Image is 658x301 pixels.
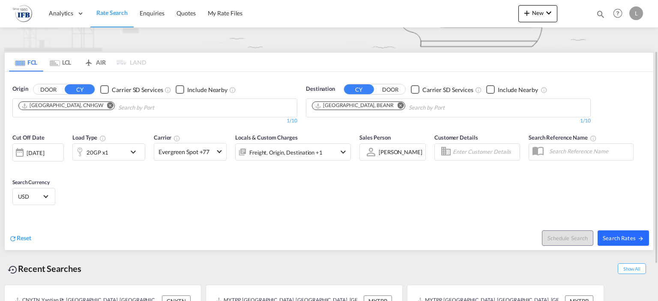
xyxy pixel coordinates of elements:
[598,230,649,246] button: Search Ratesicon-arrow-right
[159,148,214,156] span: Evergreen Spot +77
[638,235,644,241] md-icon: icon-arrow-right
[43,53,78,72] md-tab-item: LCL
[610,6,625,21] span: Help
[306,85,335,93] span: Destination
[12,85,28,93] span: Origin
[378,146,423,158] md-select: Sales Person: Louis Micoulaz
[338,147,348,157] md-icon: icon-chevron-down
[18,193,42,200] span: USD
[618,263,646,274] span: Show All
[17,234,31,241] span: Reset
[84,57,94,64] md-icon: icon-airplane
[8,265,18,275] md-icon: icon-backup-restore
[140,9,164,17] span: Enquiries
[596,9,605,22] div: icon-magnify
[12,143,64,161] div: [DATE]
[176,85,227,94] md-checkbox: Checkbox No Ink
[306,117,591,125] div: 1/10
[102,102,114,110] button: Remove
[453,146,517,158] input: Enter Customer Details
[21,102,103,109] div: Hongwan, CNHGW
[9,53,43,72] md-tab-item: FCL
[87,146,108,158] div: 20GP x1
[49,9,73,18] span: Analytics
[128,147,143,157] md-icon: icon-chevron-down
[518,5,557,22] button: icon-plus 400-fgNewicon-chevron-down
[522,9,554,16] span: New
[72,134,106,141] span: Load Type
[486,85,538,94] md-checkbox: Checkbox No Ink
[529,134,597,141] span: Search Reference Name
[235,143,351,161] div: Freight Origin Destination Dock Stuffingicon-chevron-down
[12,179,50,185] span: Search Currency
[9,235,17,242] md-icon: icon-refresh
[411,85,473,94] md-checkbox: Checkbox No Ink
[5,72,653,250] div: OriginDOOR CY Checkbox No InkUnchecked: Search for CY (Container Yard) services for all selected ...
[392,102,405,110] button: Remove
[17,190,51,203] md-select: Select Currency: $ USDUnited States Dollar
[96,9,128,16] span: Rate Search
[33,85,63,95] button: DOOR
[629,6,643,20] div: L
[475,86,482,93] md-icon: Unchecked: Search for CY (Container Yard) services for all selected carriers.Checked : Search for...
[12,160,19,172] md-datepicker: Select
[596,9,605,19] md-icon: icon-magnify
[9,53,146,72] md-pagination-wrapper: Use the left and right arrow keys to navigate between tabs
[603,235,644,241] span: Search Rates
[249,146,323,158] div: Freight Origin Destination Dock Stuffing
[359,134,391,141] span: Sales Person
[112,86,163,94] div: Carrier SD Services
[154,134,180,141] span: Carrier
[99,135,106,142] md-icon: icon-information-outline
[9,234,31,243] div: icon-refreshReset
[27,149,44,157] div: [DATE]
[173,135,180,142] md-icon: The selected Trucker/Carrierwill be displayed in the rate results If the rates are from another f...
[522,8,532,18] md-icon: icon-plus 400-fg
[375,85,405,95] button: DOOR
[544,8,554,18] md-icon: icon-chevron-down
[100,85,163,94] md-checkbox: Checkbox No Ink
[235,134,298,141] span: Locals & Custom Charges
[311,99,493,115] md-chips-wrap: Chips container. Use arrow keys to select chips.
[434,134,478,141] span: Customer Details
[164,86,171,93] md-icon: Unchecked: Search for CY (Container Yard) services for all selected carriers.Checked : Search for...
[12,134,45,141] span: Cut Off Date
[208,9,243,17] span: My Rate Files
[344,84,374,94] button: CY
[118,101,200,115] input: Chips input.
[65,84,95,94] button: CY
[176,9,195,17] span: Quotes
[409,101,490,115] input: Chips input.
[21,102,105,109] div: Press delete to remove this chip.
[542,230,593,246] button: Note: By default Schedule search will only considerorigin ports, destination ports and cut off da...
[17,99,203,115] md-chips-wrap: Chips container. Use arrow keys to select chips.
[78,53,112,72] md-tab-item: AIR
[610,6,629,21] div: Help
[229,86,236,93] md-icon: Unchecked: Ignores neighbouring ports when fetching rates.Checked : Includes neighbouring ports w...
[545,145,633,158] input: Search Reference Name
[13,4,32,23] img: de31bbe0256b11eebba44b54815f083d.png
[422,86,473,94] div: Carrier SD Services
[187,86,227,94] div: Include Nearby
[541,86,547,93] md-icon: Unchecked: Ignores neighbouring ports when fetching rates.Checked : Includes neighbouring ports w...
[590,135,597,142] md-icon: Your search will be saved by the below given name
[498,86,538,94] div: Include Nearby
[315,102,394,109] div: Antwerp, BEANR
[72,143,145,161] div: 20GP x1icon-chevron-down
[4,259,85,278] div: Recent Searches
[12,117,297,125] div: 1/10
[379,149,422,155] div: [PERSON_NAME]
[315,102,395,109] div: Press delete to remove this chip.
